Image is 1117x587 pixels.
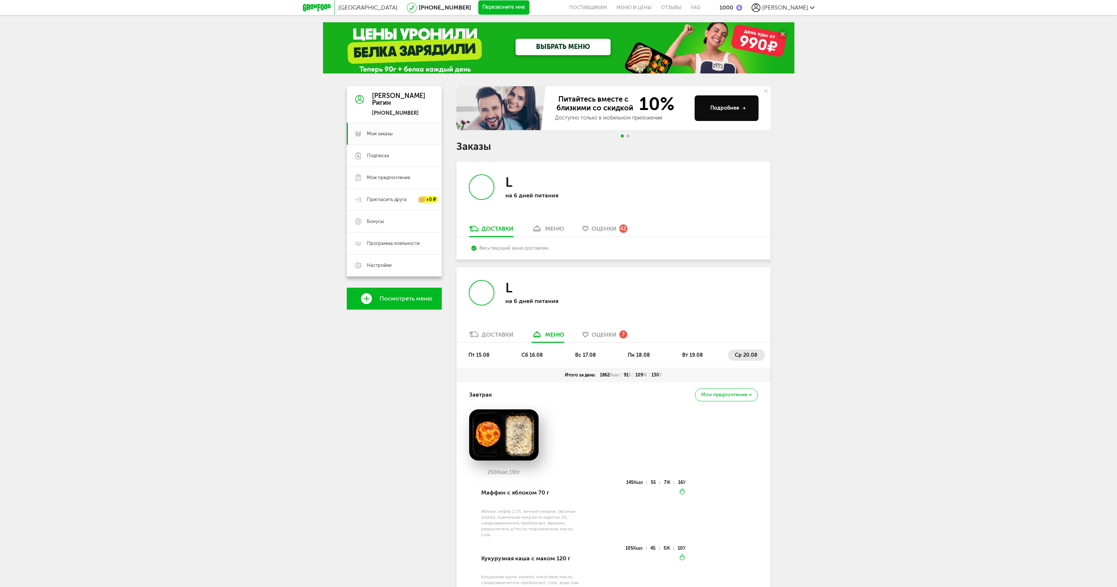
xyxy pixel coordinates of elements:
div: Яблоки, кефир 2,5%, яичный меланж, овсяные хлопья, пшеничная мука,бета-каротин 1%, сахарозамените... [481,508,582,538]
a: Мои предпочтения [347,167,442,189]
span: У [683,546,685,551]
h1: Заказы [456,142,771,151]
div: 7 [619,330,627,338]
a: [PHONE_NUMBER] [419,4,471,11]
span: Ккал [634,480,643,485]
span: вс 17.08 [575,352,596,358]
a: ВЫБРАТЬ МЕНЮ [516,39,611,55]
div: 145 [626,481,647,484]
a: Доставки [466,330,517,342]
a: Доставки [466,225,517,236]
div: Кукурузная крупа, молоко, кокосовое масло, сахарозаменитель пребиосвит, соль, вода; мак [481,574,582,586]
div: 91 [622,372,633,378]
div: меню [545,225,564,232]
div: 42 [619,224,627,232]
span: Ж [666,480,670,485]
div: Маффин с яблоком 70 г [481,480,582,505]
h4: Завтрак [469,388,492,402]
div: 4 [650,547,659,550]
div: 10 [678,547,685,550]
a: Бонусы [347,211,442,232]
span: г [518,469,520,476]
a: Пригласить друга +0 ₽ [347,189,442,211]
a: Оценки 42 [579,225,631,236]
div: Кукурузная каша с маком 120 г [481,546,582,571]
span: Программа лояльности [367,240,420,247]
div: 105 [626,547,646,550]
a: Мои заказы [347,123,442,145]
div: меню [545,331,564,338]
div: Доставки [482,331,513,338]
div: Подробнее [710,105,746,112]
a: меню [528,330,568,342]
span: Мои заказы [367,130,393,137]
span: У [659,372,662,378]
span: Ж [666,546,670,551]
img: bonus_b.cdccf46.png [736,5,742,11]
span: Б [628,372,631,378]
div: 109 [633,372,649,378]
a: Настройки [347,254,442,276]
div: [PHONE_NUMBER] [372,110,425,117]
span: Ккал, [497,469,509,476]
span: [GEOGRAPHIC_DATA] [338,4,398,11]
span: пн 18.08 [628,352,650,358]
span: Мои предпочтения [367,174,410,181]
div: 7 [664,481,674,484]
span: Go to slide 2 [627,135,630,137]
span: Ж [643,372,647,378]
a: меню [528,225,568,236]
div: +0 ₽ [419,197,438,203]
span: Ккал [633,546,643,551]
span: [PERSON_NAME] [762,4,808,11]
button: Подробнее [695,95,759,121]
span: Питайтесь вместе с близкими со скидкой [555,95,635,113]
div: 1000 [719,4,733,11]
a: Посмотреть меню [347,288,442,310]
a: Подписка [347,145,442,167]
div: 16 [678,481,685,484]
div: Доставки [482,225,513,232]
span: сб 16.08 [521,352,543,358]
span: У [683,480,685,485]
span: Пригласить друга [367,196,407,203]
button: Перезвоните мне [478,0,529,15]
div: Итого за день: [563,372,598,378]
p: на 6 дней питания [505,298,600,304]
a: Программа лояльности [347,232,442,254]
span: Бонусы [367,218,384,225]
div: 5 [651,481,660,484]
span: Оценки [592,331,616,338]
span: Ккал [610,372,619,378]
a: Оценки 7 [579,330,631,342]
div: [PERSON_NAME] Ригин [372,92,425,107]
h3: L [505,174,512,190]
span: Мои предпочтения [701,392,747,397]
span: Оценки [592,225,616,232]
img: family-banner.579af9d.jpg [456,86,548,130]
span: Go to slide 1 [621,135,624,137]
div: Доступно только в мобильном приложении [555,114,689,122]
span: 10% [635,95,675,113]
div: 1862 [598,372,622,378]
span: ср 20.08 [735,352,757,358]
span: вт 19.08 [682,352,703,358]
span: пт 15.08 [468,352,490,358]
span: Б [653,546,656,551]
div: Весь текущий заказ доставлен. [471,245,755,251]
div: 5 [664,547,674,550]
p: на 6 дней питания [505,192,600,199]
div: 250 190 [469,470,539,476]
span: Настройки [367,262,392,269]
div: 130 [649,372,664,378]
img: big_9BNTztM5lvvaQ1ut.png [469,409,539,461]
h3: L [505,280,512,296]
span: Подписка [367,152,389,159]
span: Б [653,480,656,485]
span: Посмотреть меню [380,295,432,302]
